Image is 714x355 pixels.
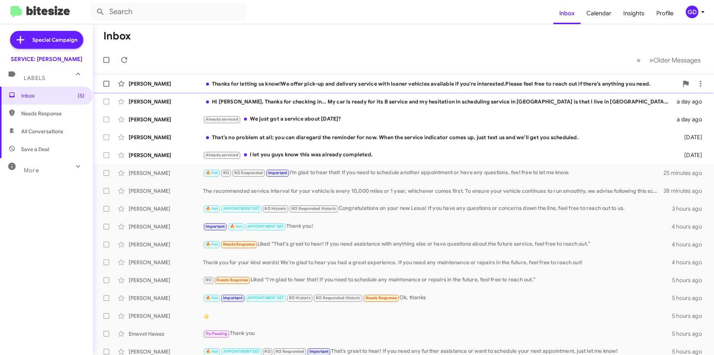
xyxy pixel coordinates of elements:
span: Needs Response [21,110,84,117]
span: Older Messages [653,56,701,64]
div: Liked “That's great to hear! If you need assistance with anything else or have questions about th... [203,240,672,249]
span: APPOINTMENT SET [247,295,284,300]
div: [DATE] [672,151,708,159]
span: APPOINTMENT SET [223,206,260,211]
div: 4 hours ago [672,259,708,266]
span: Needs Response [223,242,255,247]
span: Labels [24,75,45,81]
div: a day ago [672,116,708,123]
span: Important [206,224,225,229]
a: Insights [617,3,650,24]
button: GD [679,6,706,18]
nav: Page navigation example [633,52,705,68]
span: Important [223,295,242,300]
span: Needs Response [216,278,248,282]
div: Hi [PERSON_NAME], Thanks for checking in... My car is ready for its B service and my hesitation i... [203,98,672,105]
div: Thank you! [203,222,672,231]
span: APPOINTMENT SET [223,349,260,354]
a: Profile [650,3,679,24]
div: Thanks for letting us know!We offer pick-up and delivery service with loaner vehicles available i... [203,80,678,87]
h1: Inbox [103,30,131,42]
div: [PERSON_NAME] [129,259,203,266]
span: RO Historic [264,206,286,211]
div: 25 minutes ago [663,169,708,177]
span: RO Responded Historic [292,206,336,211]
div: Thank you [203,329,672,338]
div: I let you guys know this was already completed. [203,151,672,159]
span: RO Responded [276,349,304,354]
div: That’s no problem at all; you can disregard the reminder for now. When the service indicator come... [203,134,672,141]
div: [DATE] [672,134,708,141]
div: [PERSON_NAME] [129,134,203,141]
div: 4 hours ago [672,241,708,248]
span: Needs Response [366,295,397,300]
div: Ok, thanks [203,294,672,302]
div: [PERSON_NAME] [129,312,203,320]
span: 🔥 Hot [206,242,218,247]
a: Special Campaign [10,31,83,49]
div: The recommended service interval for your vehicle is every 10,000 miles or 1 year, whichever come... [203,187,663,195]
input: Search [90,3,246,21]
div: [PERSON_NAME] [129,294,203,302]
div: a day ago [672,98,708,105]
div: 38 minutes ago [663,187,708,195]
div: SERVICE: [PERSON_NAME] [11,55,82,63]
div: [PERSON_NAME] [129,276,203,284]
div: 5 hours ago [672,312,708,320]
div: [PERSON_NAME] [129,205,203,212]
span: 🔥 Hot [206,349,218,354]
div: 👍 [203,312,672,320]
div: 5 hours ago [672,276,708,284]
div: [PERSON_NAME] [129,116,203,123]
button: Next [645,52,705,68]
span: Try Pausing [206,331,227,336]
span: APPOINTMENT SET [247,224,284,229]
div: Emevet Hawaz [129,330,203,338]
button: Previous [632,52,645,68]
div: 5 hours ago [672,330,708,338]
div: [PERSON_NAME] [129,223,203,230]
a: Calendar [580,3,617,24]
div: Liked “I'm glad to hear that! If you need to schedule any maintenance or repairs in the future, f... [203,276,672,284]
div: We just got a service about [DATE]? [203,115,672,124]
span: Already serviced [206,153,238,157]
span: 🔥 Hot [206,295,218,300]
div: [PERSON_NAME] [129,169,203,177]
span: RO [223,170,229,175]
span: Inbox [21,92,84,99]
div: Congratulations on your new Lexus! If you have any questions or concerns down the line, feel free... [203,204,672,213]
span: Save a Deal [21,145,49,153]
span: « [637,55,641,65]
span: 🔥 Hot [206,206,218,211]
span: Important [309,349,329,354]
span: RO Historic [289,295,311,300]
div: [PERSON_NAME] [129,80,203,87]
a: Inbox [553,3,580,24]
span: More [24,167,39,174]
span: Important [268,170,287,175]
span: Special Campaign [32,36,77,44]
span: » [649,55,653,65]
div: GD [686,6,698,18]
div: 5 hours ago [672,294,708,302]
span: Already serviced [206,117,238,122]
span: RO Responded [234,170,263,175]
span: RO [206,278,212,282]
span: RO Responded Historic [316,295,360,300]
span: (5) [78,92,84,99]
div: [PERSON_NAME] [129,241,203,248]
span: RO [264,349,270,354]
div: [PERSON_NAME] [129,151,203,159]
div: 3 hours ago [672,205,708,212]
div: 4 hours ago [672,223,708,230]
span: 🔥 Hot [206,170,218,175]
span: All Conversations [21,128,63,135]
span: 🔥 Hot [230,224,242,229]
div: Thank you for your kind words! We're glad to hear you had a great experience. If you need any mai... [203,259,672,266]
div: I’m glad to hear that! If you need to schedule another appointment or have any questions, feel fr... [203,169,663,177]
div: [PERSON_NAME] [129,98,203,105]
